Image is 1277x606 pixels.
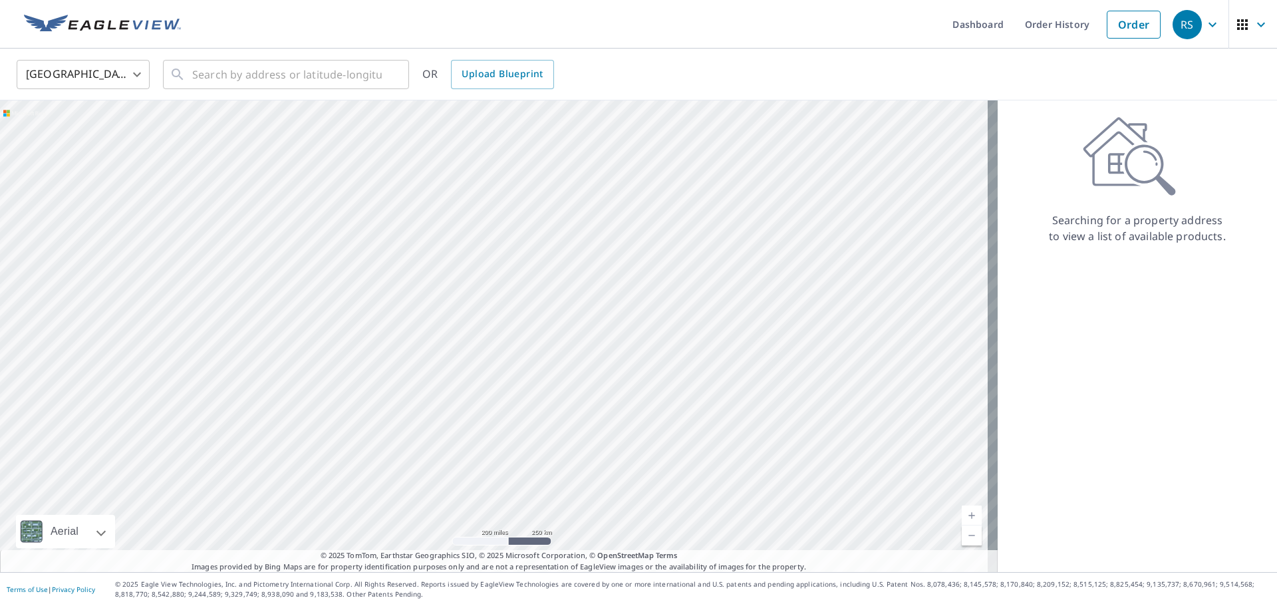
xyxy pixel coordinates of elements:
a: OpenStreetMap [597,550,653,560]
input: Search by address or latitude-longitude [192,56,382,93]
div: RS [1173,10,1202,39]
p: Searching for a property address to view a list of available products. [1048,212,1226,244]
a: Upload Blueprint [451,60,553,89]
img: EV Logo [24,15,181,35]
div: [GEOGRAPHIC_DATA] [17,56,150,93]
div: OR [422,60,554,89]
a: Current Level 5, Zoom Out [962,526,982,545]
a: Privacy Policy [52,585,95,594]
a: Terms [656,550,678,560]
p: | [7,585,95,593]
a: Order [1107,11,1161,39]
span: © 2025 TomTom, Earthstar Geographics SIO, © 2025 Microsoft Corporation, © [321,550,678,561]
div: Aerial [47,515,82,548]
a: Current Level 5, Zoom In [962,506,982,526]
p: © 2025 Eagle View Technologies, Inc. and Pictometry International Corp. All Rights Reserved. Repo... [115,579,1270,599]
div: Aerial [16,515,115,548]
span: Upload Blueprint [462,66,543,82]
a: Terms of Use [7,585,48,594]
